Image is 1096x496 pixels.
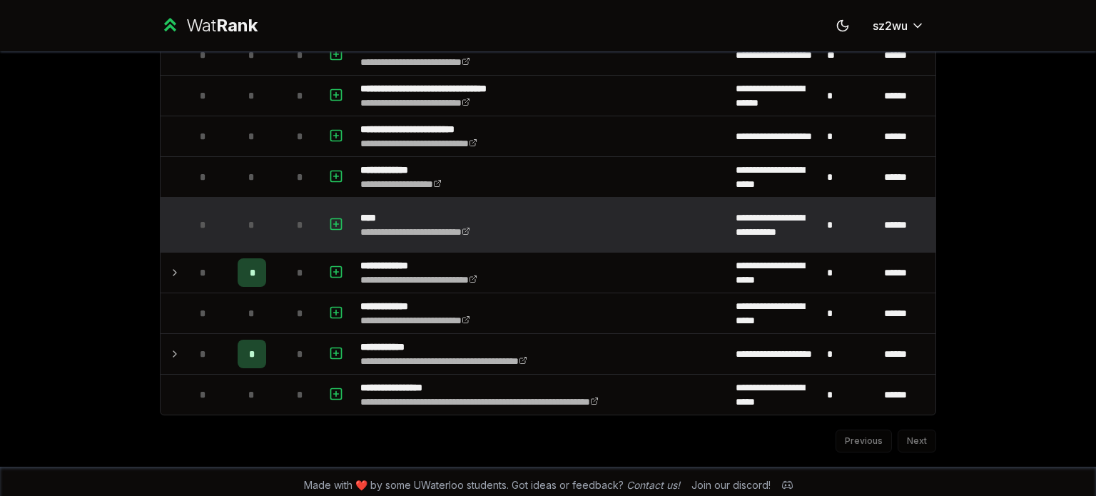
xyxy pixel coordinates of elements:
span: Rank [216,15,258,36]
span: Made with ❤️ by some UWaterloo students. Got ideas or feedback? [304,478,680,492]
a: Contact us! [626,479,680,491]
a: WatRank [160,14,258,37]
button: sz2wu [861,13,936,39]
div: Wat [186,14,258,37]
div: Join our discord! [691,478,771,492]
span: sz2wu [873,17,908,34]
